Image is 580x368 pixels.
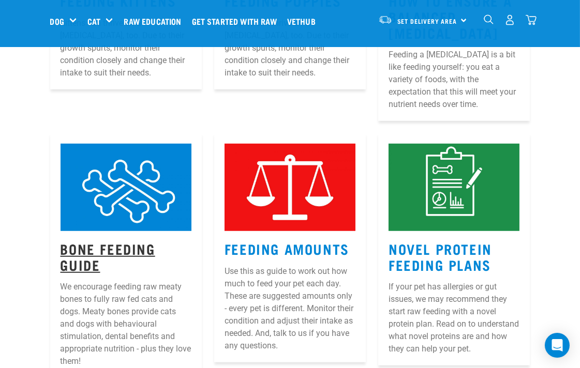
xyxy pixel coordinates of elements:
[484,14,494,24] img: home-icon-1@2x.png
[61,244,155,268] a: Bone Feeding Guide
[225,144,355,231] img: Instagram_Core-Brand_Wildly-Good-Nutrition-3.jpg
[121,1,189,42] a: Raw Education
[397,19,457,23] span: Set Delivery Area
[61,17,191,79] p: Kittens can thrive on a [MEDICAL_DATA], too. Due to their growth spurts, monitor their condition ...
[87,15,100,27] a: Cat
[225,265,355,352] p: Use this as guide to work out how much to feed your pet each day. These are suggested amounts onl...
[389,49,519,111] p: Feeding a [MEDICAL_DATA] is a bit like feeding yourself: you eat a variety of foods, with the exp...
[225,17,355,79] p: Puppies can thrive on a [MEDICAL_DATA], too. Due to their growth spurts, monitor their condition ...
[225,244,349,252] a: Feeding Amounts
[285,1,323,42] a: Vethub
[61,281,191,367] p: We encourage feeding raw meaty bones to fully raw fed cats and dogs. Meaty bones provide cats and...
[61,144,191,231] img: 6.jpg
[504,14,515,25] img: user.png
[389,144,519,231] img: Instagram_Core-Brand_Wildly-Good-Nutrition-12.jpg
[389,281,519,355] p: If your pet has allergies or gut issues, we may recommend they start raw feeding with a novel pro...
[50,15,64,27] a: Dog
[378,15,392,24] img: van-moving.png
[545,333,570,358] div: Open Intercom Messenger
[389,244,492,268] a: Novel Protein Feeding Plans
[526,14,537,25] img: home-icon@2x.png
[189,1,285,42] a: Get started with Raw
